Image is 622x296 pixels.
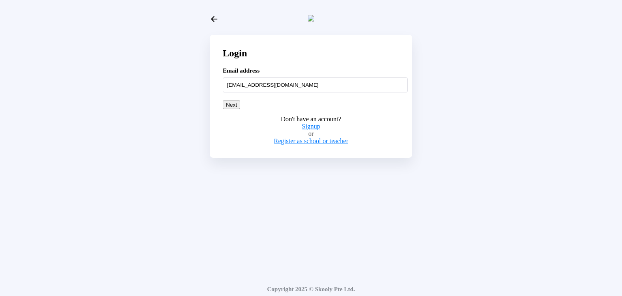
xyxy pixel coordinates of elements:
[274,137,348,144] a: Register as school or teacher
[223,67,260,74] label: Email address
[302,123,320,130] a: Signup
[223,48,399,59] div: Login
[210,15,219,24] button: arrow back outline
[223,116,399,123] div: Don't have an account?
[223,101,240,109] button: Next
[308,15,314,21] img: skooly-logo.png
[223,130,399,137] div: or
[223,77,408,92] input: Your email address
